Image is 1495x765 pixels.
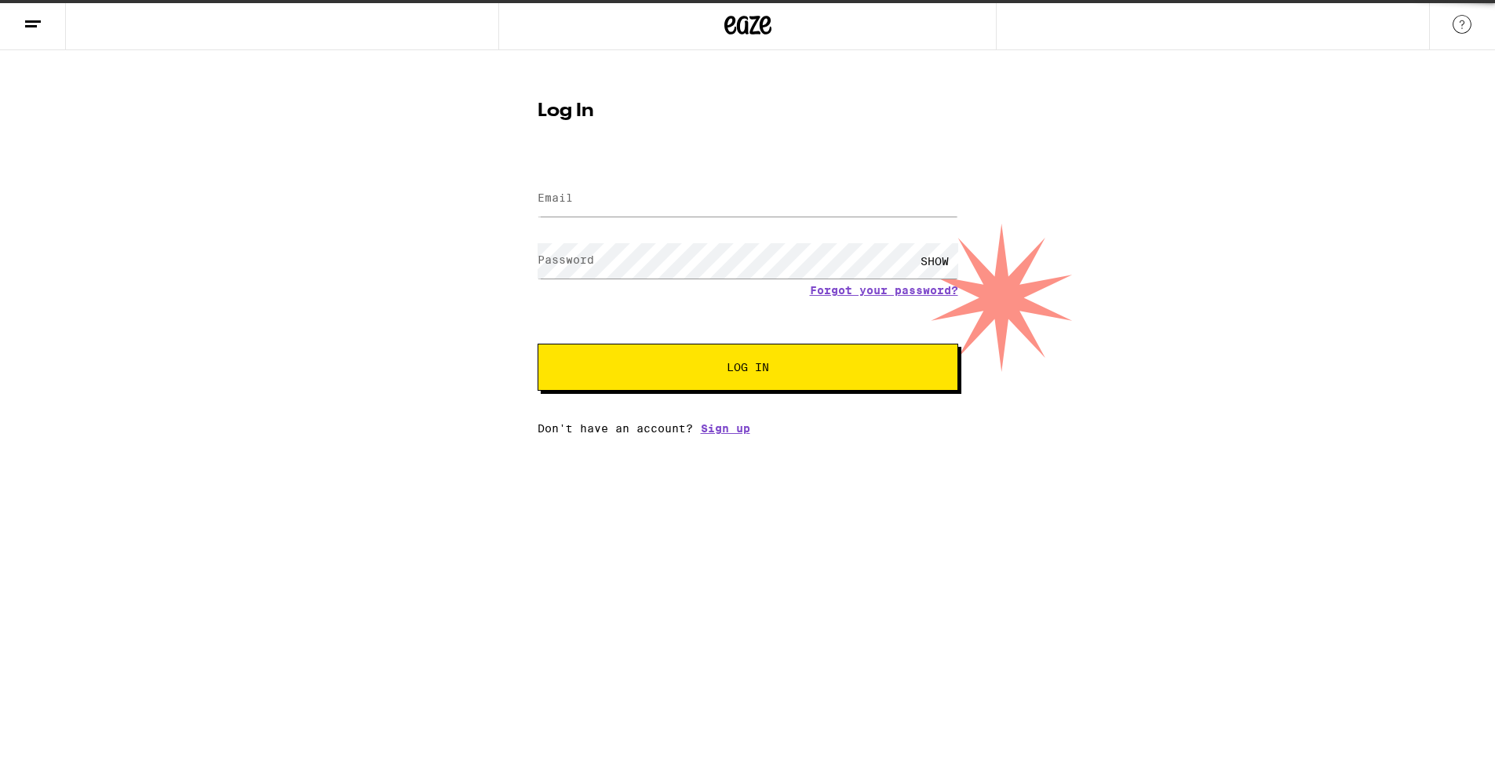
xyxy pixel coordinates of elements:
[538,102,958,121] h1: Log In
[538,344,958,391] button: Log In
[727,362,769,373] span: Log In
[538,181,958,217] input: Email
[538,191,573,204] label: Email
[810,284,958,297] a: Forgot your password?
[538,422,958,435] div: Don't have an account?
[701,422,750,435] a: Sign up
[538,253,594,266] label: Password
[911,243,958,279] div: SHOW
